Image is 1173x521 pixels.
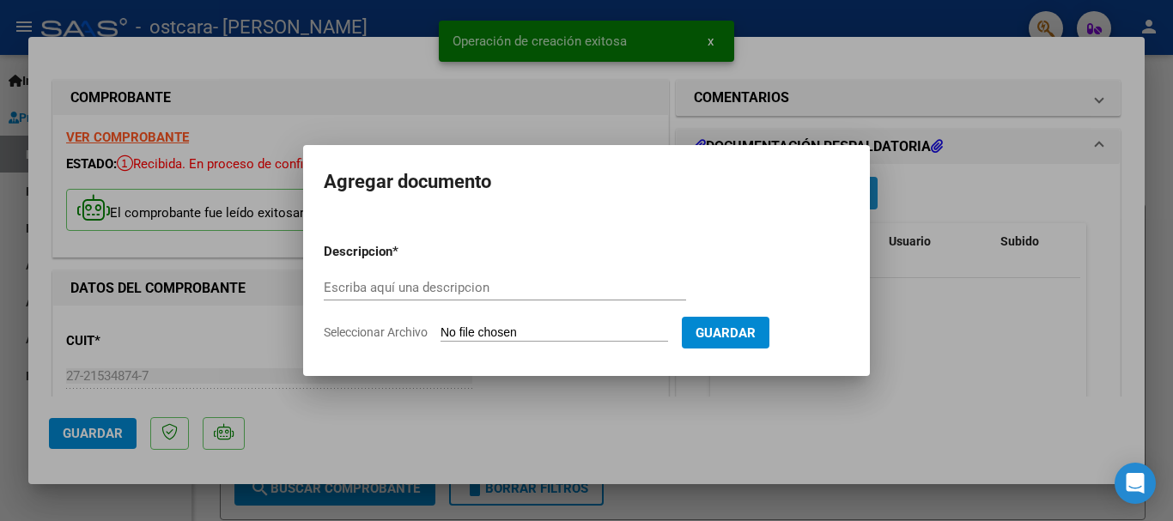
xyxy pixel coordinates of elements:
[1115,463,1156,504] div: Open Intercom Messenger
[324,166,849,198] h2: Agregar documento
[682,317,769,348] button: Guardar
[324,242,482,262] p: Descripcion
[696,325,756,341] span: Guardar
[324,325,428,339] span: Seleccionar Archivo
